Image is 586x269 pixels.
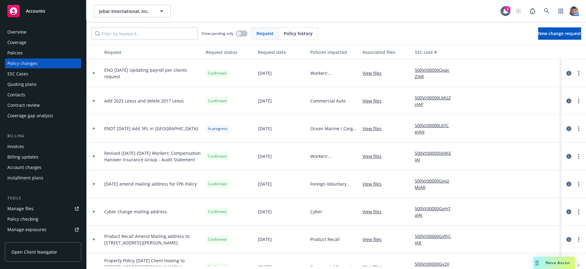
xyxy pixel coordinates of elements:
[7,48,23,58] div: Policies
[86,115,102,143] div: Toggle Row Expanded
[104,49,201,55] div: Request
[206,49,253,55] div: Request status
[104,125,198,132] span: ENDT [DATE] Add 3PL in [GEOGRAPHIC_DATA]
[310,236,340,243] span: Product Recall
[7,100,40,110] div: Contract review
[538,30,581,36] span: New change request
[258,49,305,55] div: Request date
[546,260,570,265] span: Nova Assist
[7,152,38,162] div: Billing updates
[533,257,541,269] div: Drag to move
[7,79,37,89] div: Quoting plans
[11,249,57,255] span: Open Client Navigator
[575,236,582,243] a: more
[565,125,572,132] a: circleInformation
[533,257,575,269] button: Nova Assist
[99,8,152,14] span: Jobar International, Inc.
[91,27,198,40] input: Filter by keyword...
[310,153,358,159] span: Workers' Compensation - WC
[310,98,346,104] span: Commercial Auto
[5,69,81,79] a: SSC Cases
[362,125,386,132] a: View files
[415,233,456,246] a: 500Vz00000GylhCIAR
[575,180,582,188] a: more
[5,38,81,47] a: Coverage
[258,181,272,187] span: [DATE]
[415,178,456,191] a: 500Vz00000Gyo2MIAR
[7,163,42,172] div: Account charges
[94,5,171,17] button: Jobar International, Inc.
[362,153,386,159] a: View files
[86,59,102,87] div: Toggle Row Expanded
[415,205,456,218] a: 500Vz00000GymTaIAJ
[415,122,456,135] a: 500Vz00000L6YCeIAN
[102,45,203,59] button: Request
[86,143,102,170] div: Toggle Row Expanded
[565,70,572,77] a: circleInformation
[208,154,226,159] span: Confirmed
[5,133,81,139] div: Billing
[203,45,255,59] button: Request status
[310,49,358,55] div: Policies impacted
[256,30,274,37] span: Request
[512,5,525,17] a: Start snowing
[5,225,81,235] a: Manage exposures
[255,45,308,59] button: Request date
[258,236,272,243] span: [DATE]
[7,204,34,214] div: Manage files
[5,235,81,245] a: Manage certificates
[362,70,386,76] a: View files
[86,170,102,198] div: Toggle Row Expanded
[7,27,26,37] div: Overview
[310,70,358,76] span: Workers' Compensation - CA WC
[7,111,53,121] div: Coverage gap analysis
[7,38,26,47] div: Coverage
[86,87,102,115] div: Toggle Row Expanded
[575,208,582,215] a: more
[308,45,360,59] button: Policies impacted
[258,70,272,76] span: [DATE]
[208,98,226,104] span: Confirmed
[415,67,456,80] a: 500Vz00000QoacZIAR
[104,67,201,80] span: END [DATE] Updating payroll per clients request
[5,173,81,183] a: Installment plans
[575,125,582,132] a: more
[415,49,456,55] div: SSC case #
[362,181,386,187] a: View files
[7,58,38,68] div: Policy changes
[505,6,510,12] div: 1
[5,214,81,224] a: Policy checking
[5,152,81,162] a: Billing updates
[208,209,226,215] span: Confirmed
[7,90,25,100] div: Contacts
[284,30,313,37] span: Policy history
[5,163,81,172] a: Account charges
[258,125,272,132] span: [DATE]
[26,9,45,14] span: Accounts
[575,97,582,105] a: more
[7,69,28,79] div: SSC Cases
[565,180,572,188] a: circleInformation
[415,150,456,163] a: 500Vz00000IddK6IAJ
[310,181,358,187] span: Foreign Voluntary Workers Compensation - FPK Policy
[362,208,386,215] a: View files
[5,90,81,100] a: Contacts
[258,153,272,159] span: [DATE]
[5,204,81,214] a: Manage files
[7,142,24,151] div: Invoices
[362,98,386,104] a: View files
[415,94,456,107] a: 500Vz00000LMGZyIAP
[538,27,581,40] a: New change request
[5,48,81,58] a: Policies
[208,126,228,131] span: In progress
[362,236,386,243] a: View files
[5,27,81,37] a: Overview
[362,49,410,55] div: Associated files
[5,111,81,121] a: Coverage gap analysis
[540,5,553,17] a: Search
[360,45,412,59] button: Associated files
[575,70,582,77] a: more
[5,142,81,151] a: Invoices
[565,153,572,160] a: circleInformation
